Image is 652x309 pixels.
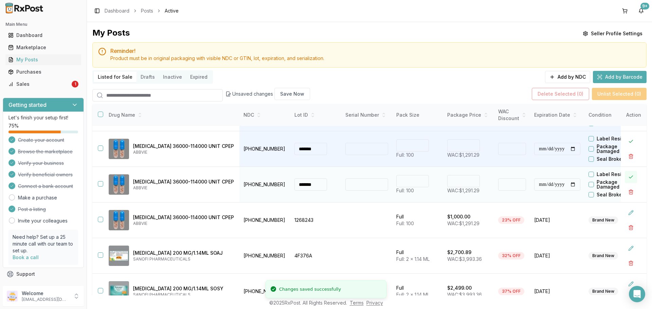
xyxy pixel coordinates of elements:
div: Dashboard [8,32,78,39]
button: Close [625,135,637,148]
nav: breadcrumb [105,7,179,14]
a: Dashboard [5,29,81,41]
span: Connect a bank account [18,183,73,190]
p: [MEDICAL_DATA] 200 MG/1.14ML SOAJ [133,250,234,256]
button: Save Now [274,88,310,100]
a: Purchases [5,66,81,78]
span: [DATE] [534,217,580,224]
button: Delete [625,257,637,269]
label: Package Damaged [597,144,635,154]
span: Verify your business [18,160,64,167]
img: Dupixent 200 MG/1.14ML SOAJ [109,246,129,266]
span: 75 % [8,122,19,129]
label: Package Damaged [597,180,635,189]
label: Seal Broken [597,157,625,161]
button: My Posts [3,54,84,65]
td: [PHONE_NUMBER] [239,202,290,238]
label: Label Residue [597,172,631,177]
button: Listed for Sale [94,72,137,82]
button: Edit [625,242,637,254]
div: NDC [243,112,286,118]
p: [EMAIL_ADDRESS][DOMAIN_NAME] [22,297,69,302]
span: WAC: $1,291.29 [447,188,479,193]
label: Label Residue [597,136,631,141]
p: SANOFI PHARMACEUTICALS [133,256,234,262]
div: Product must be in original packaging with visible NDC or GTIN, lot, expiration, and serialization. [110,55,641,62]
div: 37% OFF [498,288,524,295]
div: Brand New [588,288,618,295]
p: Need help? Set up a 25 minute call with our team to set up. [13,234,74,254]
div: 1 [72,81,78,88]
td: 1268243 [290,202,341,238]
p: [MEDICAL_DATA] 36000-114000 UNIT CPEP [133,143,234,150]
h2: Main Menu [5,22,81,27]
img: RxPost Logo [3,3,46,14]
span: Post a listing [18,206,46,213]
span: WAC: $3,993.36 [447,292,482,297]
span: Create your account [18,137,64,143]
img: Creon 36000-114000 UNIT CPEP [109,139,129,159]
h3: Getting started [8,101,47,109]
td: [PHONE_NUMBER] [239,238,290,274]
span: [DATE] [534,252,580,259]
a: Privacy [366,300,383,306]
p: ABBVIE [133,185,234,191]
button: Feedback [3,280,84,292]
a: Invite your colleagues [18,217,68,224]
img: Dupixent 200 MG/1.14ML SOSY [109,281,129,302]
span: Active [165,7,179,14]
a: My Posts [5,54,81,66]
div: My Posts [8,56,78,63]
span: Full: 100 [396,152,414,158]
button: Marketplace [3,42,84,53]
span: Full: 2 x 1.14 ML [396,292,430,297]
a: Make a purchase [18,194,57,201]
h5: Reminder! [110,48,641,54]
button: Add by Barcode [593,71,647,83]
label: Seal Broken [597,192,625,197]
th: Condition [584,104,635,126]
a: Posts [141,7,153,14]
div: Unsaved changes [225,88,310,100]
button: Dashboard [3,30,84,41]
div: Brand New [588,252,618,259]
a: Sales1 [5,78,81,90]
div: Changes saved successfully [279,286,341,293]
div: Serial Number [345,112,388,118]
span: Full: 2 x 1.14 ML [396,256,430,262]
div: Marketplace [8,44,78,51]
div: My Posts [92,27,130,40]
span: WAC: $1,291.29 [447,220,479,226]
p: [MEDICAL_DATA] 36000-114000 UNIT CPEP [133,214,234,221]
button: Support [3,268,84,280]
td: [PHONE_NUMBER] [239,131,290,167]
div: Open Intercom Messenger [629,286,645,302]
button: Edit [625,278,637,290]
div: Expiration Date [534,112,580,118]
p: [MEDICAL_DATA] 36000-114000 UNIT CPEP [133,178,234,185]
td: [PHONE_NUMBER] [239,167,290,202]
span: WAC: $3,993.36 [447,256,482,262]
div: 9+ [640,3,649,9]
button: Close [625,171,637,183]
div: Drug Name [109,112,234,118]
button: Drafts [137,72,159,82]
th: Pack Size [392,104,443,126]
img: Creon 36000-114000 UNIT CPEP [109,210,129,230]
span: Feedback [16,283,39,290]
button: Inactive [159,72,186,82]
p: ABBVIE [133,150,234,155]
p: Welcome [22,290,69,297]
span: Browse the marketplace [18,148,73,155]
p: $2,499.00 [447,285,472,291]
div: Purchases [8,69,78,75]
p: $2,700.89 [447,249,471,256]
button: Expired [186,72,212,82]
p: Let's finish your setup first! [8,114,78,121]
a: Terms [350,300,364,306]
span: WAC: $1,291.29 [447,152,479,158]
button: Add by NDC [545,71,590,83]
p: [MEDICAL_DATA] 200 MG/1.14ML SOSY [133,285,234,292]
div: Sales [8,81,70,88]
a: Marketplace [5,41,81,54]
